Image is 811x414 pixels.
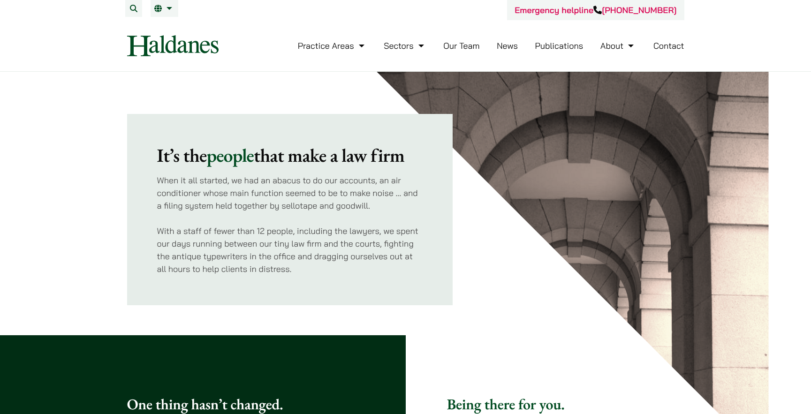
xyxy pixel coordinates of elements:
[515,5,676,15] a: Emergency helpline[PHONE_NUMBER]
[447,395,684,413] h3: Being there for you.
[207,143,254,167] mark: people
[157,174,423,212] p: When it all started, we had an abacus to do our accounts, an air conditioner whose main function ...
[127,395,364,413] h3: One thing hasn’t changed.
[384,40,426,51] a: Sectors
[157,225,423,275] p: With a staff of fewer than 12 people, including the lawyers, we spent our days running between ou...
[535,40,584,51] a: Publications
[600,40,636,51] a: About
[497,40,518,51] a: News
[157,144,423,166] h2: It’s the that make a law firm
[127,35,219,56] img: Logo of Haldanes
[298,40,367,51] a: Practice Areas
[154,5,174,12] a: EN
[443,40,479,51] a: Our Team
[653,40,684,51] a: Contact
